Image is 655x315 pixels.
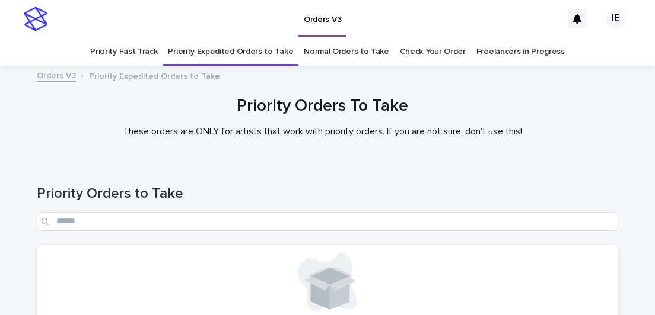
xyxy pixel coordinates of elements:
[89,69,220,82] p: Priority Expedited Orders to Take
[32,97,613,117] h1: Priority Orders To Take
[90,38,157,66] a: Priority Fast Track
[304,38,389,66] a: Normal Orders to Take
[606,9,625,28] div: IE
[37,212,618,231] input: Search
[85,126,560,137] p: These orders are ONLY for artists that work with priority orders. If you are not sure, don't use ...
[476,38,565,66] a: Freelancers in Progress
[24,7,47,31] img: stacker-logo-s-only.png
[37,185,618,202] h1: Priority Orders to Take
[37,68,76,82] a: Orders V3
[400,38,466,66] a: Check Your Order
[168,38,293,66] a: Priority Expedited Orders to Take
